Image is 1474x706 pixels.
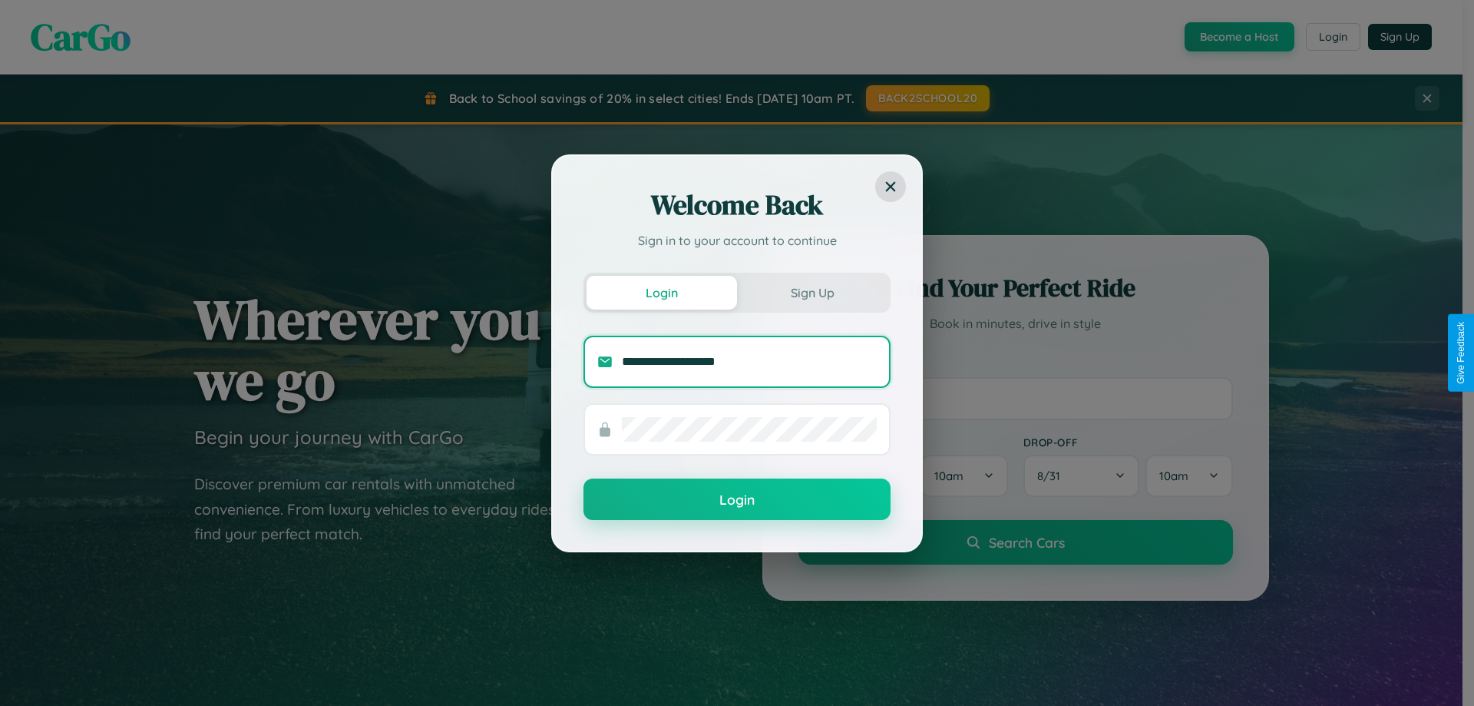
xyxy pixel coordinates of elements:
[587,276,737,310] button: Login
[583,231,891,250] p: Sign in to your account to continue
[737,276,887,310] button: Sign Up
[1456,322,1466,384] div: Give Feedback
[583,479,891,520] button: Login
[583,187,891,224] h2: Welcome Back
